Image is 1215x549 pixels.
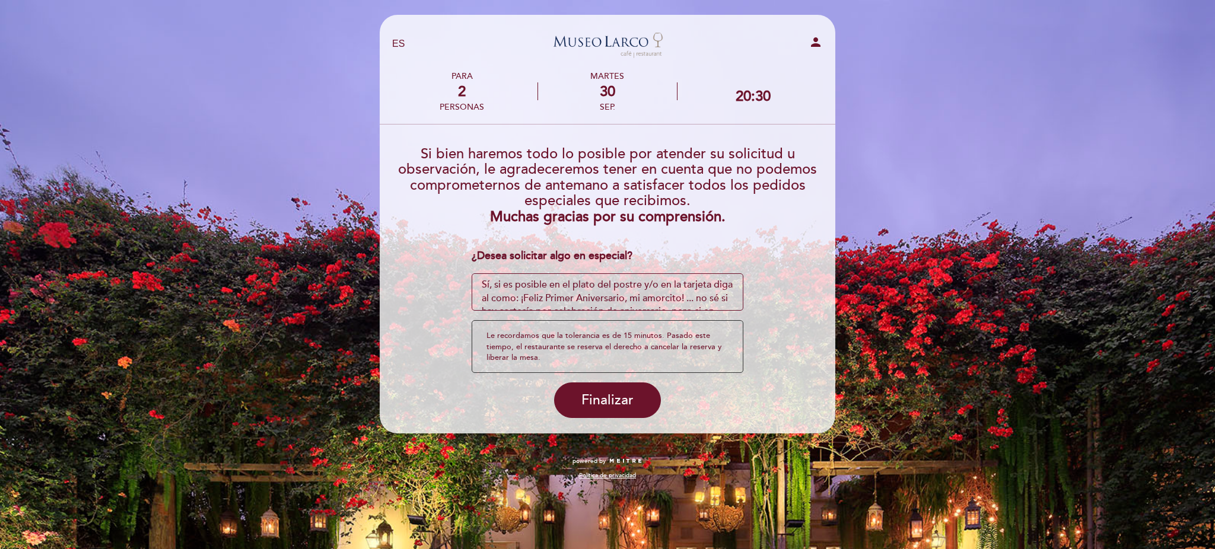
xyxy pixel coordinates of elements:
[538,71,676,81] div: martes
[736,88,771,105] div: 20:30
[538,83,676,100] div: 30
[398,145,817,209] span: Si bien haremos todo lo posible por atender su solicitud u observación, le agradeceremos tener en...
[440,102,484,112] div: personas
[609,458,643,464] img: MEITRE
[581,392,634,408] span: Finalizar
[533,28,682,60] a: Museo [PERSON_NAME][GEOGRAPHIC_DATA] - Restaurant
[490,208,726,225] b: Muchas gracias por su comprensión.
[579,471,636,480] a: Política de privacidad
[538,102,676,112] div: sep.
[809,35,823,49] i: person
[572,457,606,465] span: powered by
[440,83,484,100] div: 2
[809,35,823,53] button: person
[472,248,744,264] div: ¿Desea solicitar algo en especial?
[472,320,744,373] div: Le recordamos que la tolerancia es de 15 minutos. Pasado este tiempo, el restaurante se reserva e...
[572,457,643,465] a: powered by
[440,71,484,81] div: PARA
[554,382,661,418] button: Finalizar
